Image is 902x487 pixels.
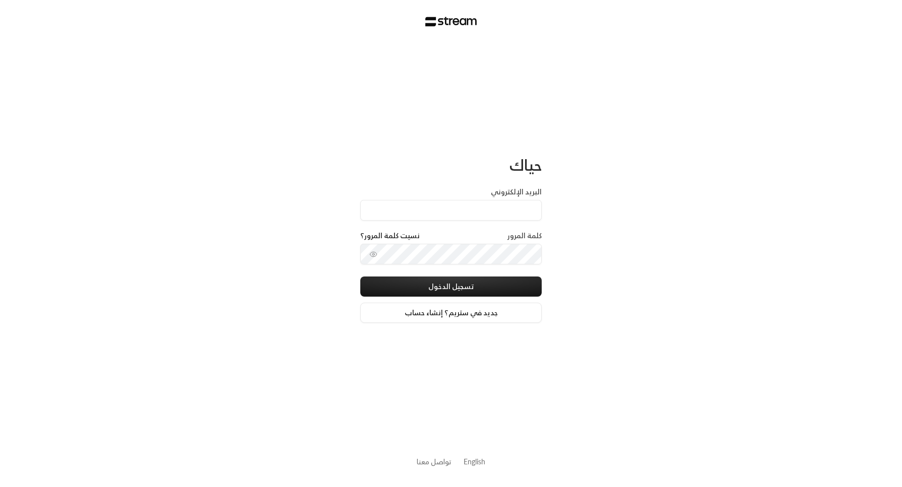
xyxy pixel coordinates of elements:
[425,17,477,27] img: Stream Logo
[464,452,485,471] a: English
[507,231,542,241] label: كلمة المرور
[365,246,381,262] button: toggle password visibility
[509,152,542,178] span: حياك
[360,276,542,297] button: تسجيل الدخول
[417,456,452,467] button: تواصل معنا
[360,231,420,241] a: نسيت كلمة المرور؟
[417,455,452,468] a: تواصل معنا
[491,187,542,197] label: البريد الإلكتروني
[360,303,542,323] a: جديد في ستريم؟ إنشاء حساب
